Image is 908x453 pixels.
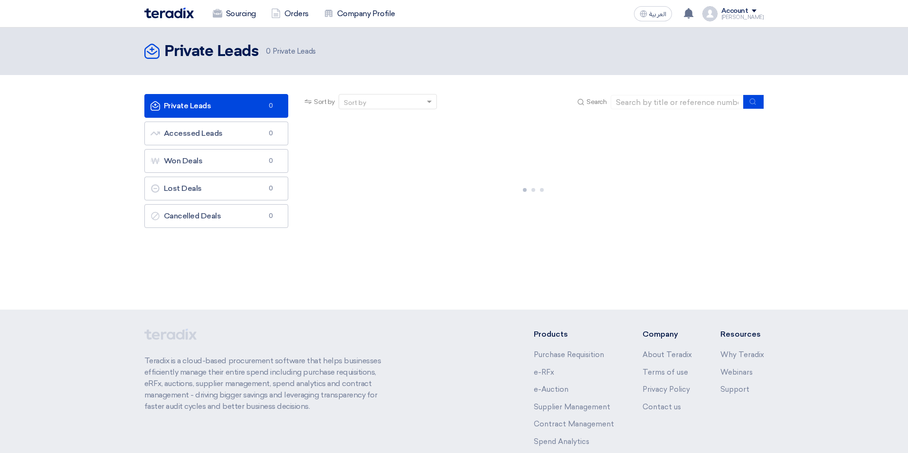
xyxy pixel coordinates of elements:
a: Support [720,385,749,394]
p: Teradix is a cloud-based procurement software that helps businesses efficiently manage their enti... [144,355,392,412]
img: Teradix logo [144,8,194,19]
span: Sort by [314,97,335,107]
a: Lost Deals0 [144,177,289,200]
a: Spend Analytics [534,437,589,446]
a: Supplier Management [534,403,610,411]
a: Private Leads0 [144,94,289,118]
div: Sort by [344,98,366,108]
button: العربية [634,6,672,21]
input: Search by title or reference number [611,95,744,109]
span: 0 [265,211,276,221]
a: Won Deals0 [144,149,289,173]
a: Sourcing [205,3,264,24]
span: العربية [649,11,666,18]
a: Privacy Policy [643,385,690,394]
a: e-RFx [534,368,554,377]
a: e-Auction [534,385,568,394]
a: Webinars [720,368,753,377]
span: 0 [265,129,276,138]
a: Orders [264,3,316,24]
a: Contract Management [534,420,614,428]
span: Private Leads [266,46,315,57]
a: Terms of use [643,368,688,377]
span: 0 [265,184,276,193]
li: Products [534,329,614,340]
a: About Teradix [643,350,692,359]
a: Purchase Requisition [534,350,604,359]
a: Company Profile [316,3,403,24]
li: Company [643,329,692,340]
li: Resources [720,329,764,340]
img: profile_test.png [702,6,718,21]
h2: Private Leads [164,42,259,61]
a: Cancelled Deals0 [144,204,289,228]
a: Why Teradix [720,350,764,359]
a: Contact us [643,403,681,411]
div: Account [721,7,748,15]
a: Accessed Leads0 [144,122,289,145]
span: 0 [265,101,276,111]
span: Search [586,97,606,107]
span: 0 [266,47,271,56]
div: [PERSON_NAME] [721,15,764,20]
span: 0 [265,156,276,166]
